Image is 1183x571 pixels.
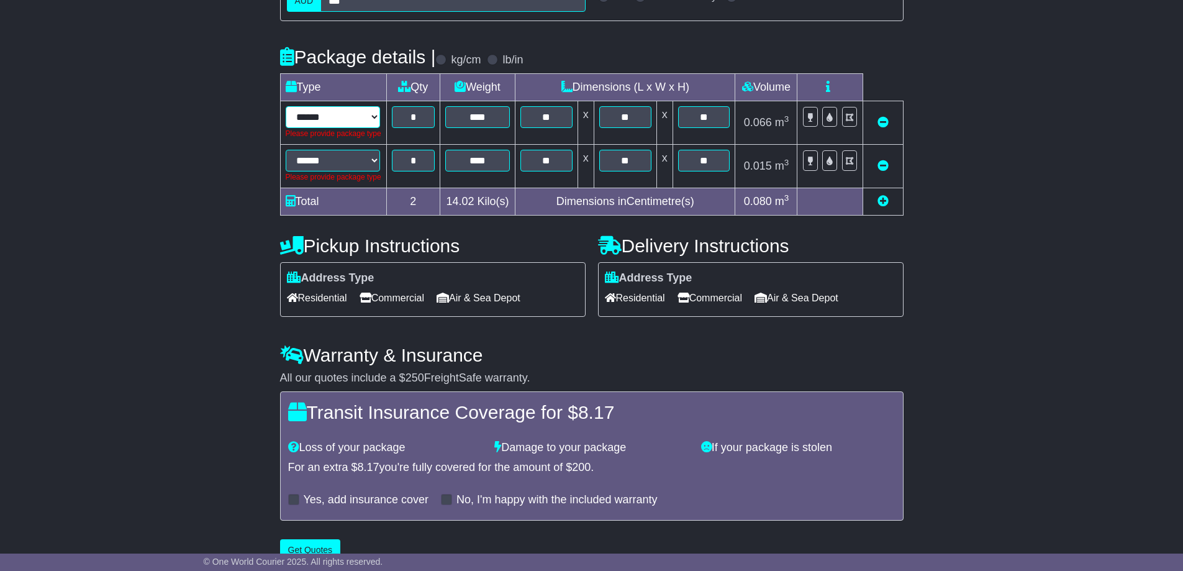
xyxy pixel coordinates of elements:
[578,145,594,188] td: x
[358,461,379,473] span: 8.17
[406,372,424,384] span: 250
[288,402,895,423] h4: Transit Insurance Coverage for $
[446,195,474,208] span: 14.02
[280,345,904,365] h4: Warranty & Insurance
[280,539,341,561] button: Get Quotes
[437,288,520,308] span: Air & Sea Depot
[451,53,481,67] label: kg/cm
[605,288,665,308] span: Residential
[656,101,673,145] td: x
[386,188,440,216] td: 2
[287,272,374,285] label: Address Type
[280,47,436,67] h4: Package details |
[605,272,692,285] label: Address Type
[288,461,895,475] div: For an extra $ you're fully covered for the amount of $ .
[755,288,838,308] span: Air & Sea Depot
[578,101,594,145] td: x
[578,402,614,423] span: 8.17
[656,145,673,188] td: x
[502,53,523,67] label: lb/in
[287,288,347,308] span: Residential
[678,288,742,308] span: Commercial
[515,188,735,216] td: Dimensions in Centimetre(s)
[304,493,428,507] label: Yes, add insurance cover
[386,74,440,101] td: Qty
[488,441,695,455] div: Damage to your package
[440,74,515,101] td: Weight
[204,557,383,567] span: © One World Courier 2025. All rights reserved.
[280,372,904,385] div: All our quotes include a $ FreightSafe warranty.
[280,235,586,256] h4: Pickup Instructions
[456,493,658,507] label: No, I'm happy with the included warranty
[877,116,889,129] a: Remove this item
[775,116,789,129] span: m
[280,188,386,216] td: Total
[286,128,381,139] div: Please provide package type
[775,160,789,172] span: m
[515,74,735,101] td: Dimensions (L x W x H)
[282,441,489,455] div: Loss of your package
[784,158,789,167] sup: 3
[877,195,889,208] a: Add new item
[360,288,424,308] span: Commercial
[572,461,591,473] span: 200
[784,193,789,203] sup: 3
[744,116,772,129] span: 0.066
[286,171,381,183] div: Please provide package type
[280,74,386,101] td: Type
[784,114,789,124] sup: 3
[744,195,772,208] span: 0.080
[695,441,902,455] div: If your package is stolen
[440,188,515,216] td: Kilo(s)
[598,235,904,256] h4: Delivery Instructions
[744,160,772,172] span: 0.015
[775,195,789,208] span: m
[877,160,889,172] a: Remove this item
[735,74,797,101] td: Volume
